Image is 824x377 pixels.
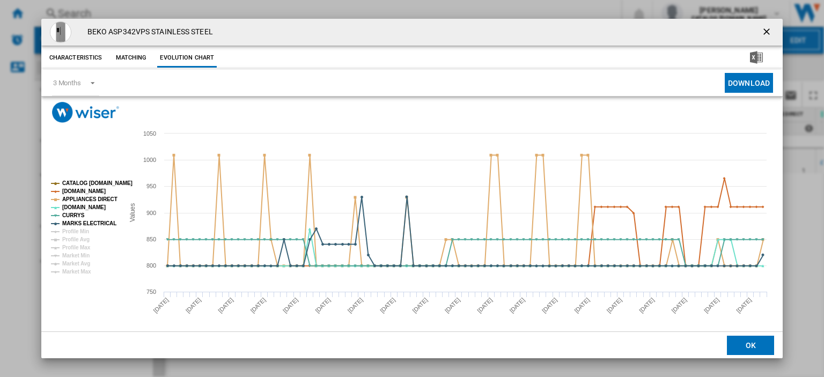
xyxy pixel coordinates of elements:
[217,297,234,314] tspan: [DATE]
[152,297,170,314] tspan: [DATE]
[185,297,202,314] tspan: [DATE]
[52,102,119,123] img: logo_wiser_300x94.png
[62,196,117,202] tspan: APPLIANCES DIRECT
[62,253,90,258] tspan: Market Min
[761,26,774,39] ng-md-icon: getI18NText('BUTTONS.CLOSE_DIALOG')
[82,27,213,38] h4: BEKO ASP342VPS STAINLESS STEEL
[41,19,783,358] md-dialog: Product popup
[62,220,116,226] tspan: MARKS ELECTRICAL
[725,73,773,93] button: Download
[146,210,156,216] tspan: 900
[638,297,656,314] tspan: [DATE]
[62,180,133,186] tspan: CATALOG [DOMAIN_NAME]
[606,297,623,314] tspan: [DATE]
[129,203,136,222] tspan: Values
[62,261,90,267] tspan: Market Avg
[411,297,429,314] tspan: [DATE]
[703,297,720,314] tspan: [DATE]
[757,21,778,43] button: getI18NText('BUTTONS.CLOSE_DIALOG')
[670,297,688,314] tspan: [DATE]
[143,130,156,137] tspan: 1050
[541,297,558,314] tspan: [DATE]
[107,48,154,68] button: Matching
[146,262,156,269] tspan: 800
[727,335,774,354] button: OK
[62,228,89,234] tspan: Profile Min
[50,21,71,43] img: 10253705
[146,183,156,189] tspan: 950
[47,48,105,68] button: Characteristics
[146,289,156,295] tspan: 750
[53,79,81,87] div: 3 Months
[314,297,332,314] tspan: [DATE]
[282,297,299,314] tspan: [DATE]
[508,297,526,314] tspan: [DATE]
[249,297,267,314] tspan: [DATE]
[146,236,156,242] tspan: 850
[444,297,461,314] tspan: [DATE]
[62,212,85,218] tspan: CURRYS
[62,269,91,275] tspan: Market Max
[62,245,91,250] tspan: Profile Max
[379,297,396,314] tspan: [DATE]
[573,297,591,314] tspan: [DATE]
[157,48,217,68] button: Evolution chart
[143,157,156,163] tspan: 1000
[750,51,763,64] img: excel-24x24.png
[476,297,494,314] tspan: [DATE]
[62,188,106,194] tspan: [DOMAIN_NAME]
[62,204,106,210] tspan: [DOMAIN_NAME]
[733,48,780,68] button: Download in Excel
[62,236,90,242] tspan: Profile Avg
[735,297,753,314] tspan: [DATE]
[347,297,364,314] tspan: [DATE]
